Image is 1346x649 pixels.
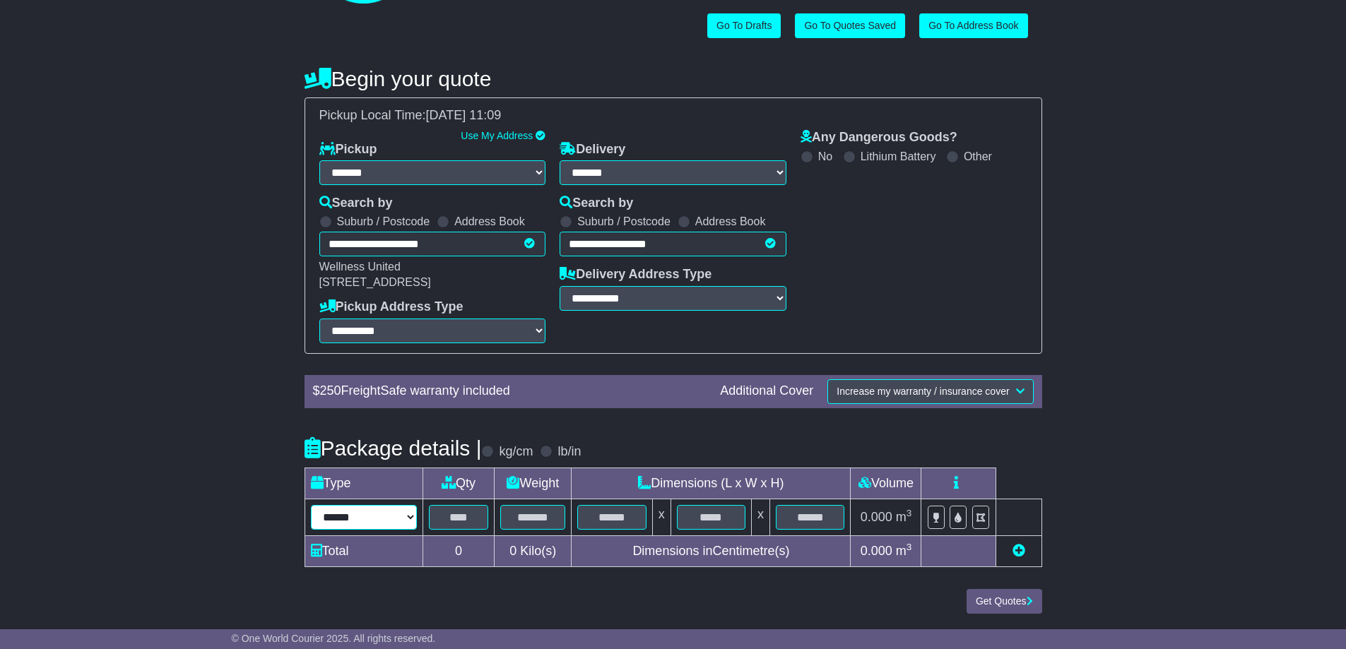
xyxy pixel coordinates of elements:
[827,379,1033,404] button: Increase my warranty / insurance cover
[320,383,341,398] span: 250
[861,510,892,524] span: 0.000
[495,468,572,499] td: Weight
[801,130,957,145] label: Any Dangerous Goods?
[305,67,1042,90] h4: Begin your quote
[795,13,905,38] a: Go To Quotes Saved
[305,436,482,460] h4: Package details |
[232,633,436,644] span: © One World Courier 2025. All rights reserved.
[305,535,423,566] td: Total
[861,150,936,163] label: Lithium Battery
[818,150,832,163] label: No
[319,276,431,288] span: [STREET_ADDRESS]
[861,544,892,558] span: 0.000
[312,108,1034,124] div: Pickup Local Time:
[461,130,533,141] a: Use My Address
[499,444,533,460] label: kg/cm
[907,542,912,552] sup: 3
[896,544,912,558] span: m
[319,261,401,273] span: Wellness United
[423,468,495,499] td: Qty
[306,383,714,399] div: $ FreightSafe warranty included
[707,13,781,38] a: Go To Drafts
[426,108,502,122] span: [DATE] 11:09
[319,196,393,211] label: Search by
[557,444,581,460] label: lb/in
[964,150,992,163] label: Other
[837,386,1009,397] span: Increase my warranty / insurance cover
[319,299,464,315] label: Pickup Address Type
[851,468,921,499] td: Volume
[423,535,495,566] td: 0
[907,508,912,518] sup: 3
[896,510,912,524] span: m
[967,589,1042,614] button: Get Quotes
[319,142,377,157] label: Pickup
[337,215,430,228] label: Suburb / Postcode
[752,499,770,535] td: x
[509,544,516,558] span: 0
[713,383,820,399] div: Additional Cover
[560,142,625,157] label: Delivery
[652,499,671,535] td: x
[695,215,766,228] label: Address Book
[454,215,525,228] label: Address Book
[577,215,671,228] label: Suburb / Postcode
[560,196,633,211] label: Search by
[919,13,1027,38] a: Go To Address Book
[572,468,851,499] td: Dimensions (L x W x H)
[495,535,572,566] td: Kilo(s)
[1013,544,1025,558] a: Add new item
[572,535,851,566] td: Dimensions in Centimetre(s)
[560,267,712,282] label: Delivery Address Type
[305,468,423,499] td: Type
